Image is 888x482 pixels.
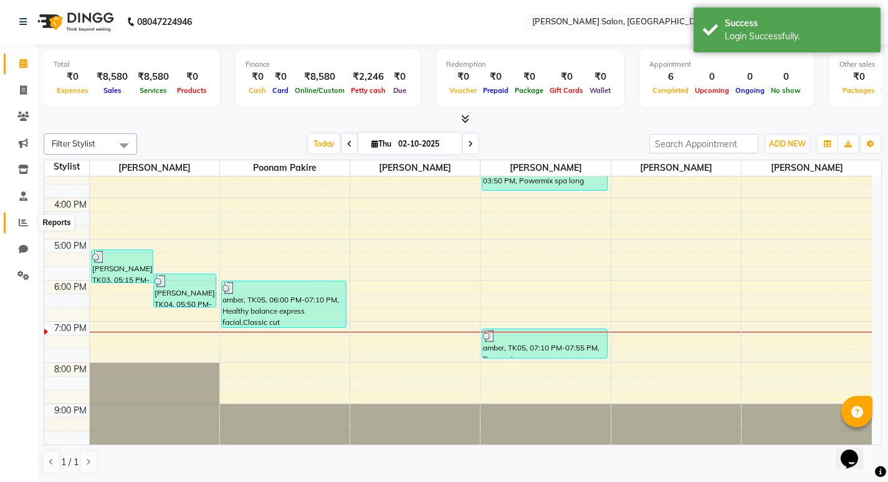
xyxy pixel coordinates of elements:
[32,4,117,39] img: logo
[246,86,269,95] span: Cash
[52,239,89,253] div: 5:00 PM
[692,86,732,95] span: Upcoming
[512,70,547,84] div: ₹0
[732,86,768,95] span: Ongoing
[308,134,340,153] span: Today
[54,86,92,95] span: Expenses
[732,70,768,84] div: 0
[547,70,586,84] div: ₹0
[174,70,210,84] div: ₹0
[52,281,89,294] div: 6:00 PM
[547,86,586,95] span: Gift Cards
[394,135,457,153] input: 2025-10-02
[390,86,409,95] span: Due
[52,138,95,148] span: Filter Stylist
[246,70,269,84] div: ₹0
[292,86,348,95] span: Online/Custom
[348,70,389,84] div: ₹2,246
[649,134,758,153] input: Search Appointment
[586,70,614,84] div: ₹0
[92,250,153,282] div: [PERSON_NAME], TK03, 05:15 PM-06:05 PM, Tattoo Fade cut,[PERSON_NAME] shape
[446,86,480,95] span: Voucher
[768,86,804,95] span: No show
[611,160,741,176] span: [PERSON_NAME]
[768,70,804,84] div: 0
[649,70,692,84] div: 6
[480,86,512,95] span: Prepaid
[649,86,692,95] span: Completed
[220,160,350,176] span: Poonam Pakire
[292,70,348,84] div: ₹8,580
[692,70,732,84] div: 0
[90,160,219,176] span: [PERSON_NAME]
[100,86,125,95] span: Sales
[54,59,210,70] div: Total
[480,160,610,176] span: [PERSON_NAME]
[133,70,174,84] div: ₹8,580
[742,160,872,176] span: [PERSON_NAME]
[137,4,192,39] b: 08047224946
[52,322,89,335] div: 7:00 PM
[136,86,170,95] span: Services
[348,86,389,95] span: Petty cash
[92,70,133,84] div: ₹8,580
[766,135,809,153] button: ADD NEW
[446,70,480,84] div: ₹0
[769,139,806,148] span: ADD NEW
[512,86,547,95] span: Package
[52,404,89,417] div: 9:00 PM
[39,215,74,230] div: Reports
[52,363,89,376] div: 8:00 PM
[44,160,89,173] div: Stylist
[389,70,411,84] div: ₹0
[54,70,92,84] div: ₹0
[246,59,411,70] div: Finance
[222,281,346,327] div: amber, TK05, 06:00 PM-07:10 PM, Healthy balance express facial,Classic cut
[269,70,292,84] div: ₹0
[174,86,210,95] span: Products
[725,17,871,30] div: Success
[269,86,292,95] span: Card
[836,432,876,470] iframe: chat widget
[154,274,216,307] div: [PERSON_NAME], TK04, 05:50 PM-06:40 PM, Classic cut,[PERSON_NAME] shape
[368,139,394,148] span: Thu
[350,160,480,176] span: [PERSON_NAME]
[586,86,614,95] span: Wallet
[839,70,878,84] div: ₹0
[649,59,804,70] div: Appointment
[446,59,614,70] div: Redemption
[480,70,512,84] div: ₹0
[52,198,89,211] div: 4:00 PM
[725,30,871,43] div: Login Successfully.
[839,86,878,95] span: Packages
[61,456,79,469] span: 1 / 1
[482,329,606,358] div: amber, TK05, 07:10 PM-07:55 PM, Powermix spa mens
